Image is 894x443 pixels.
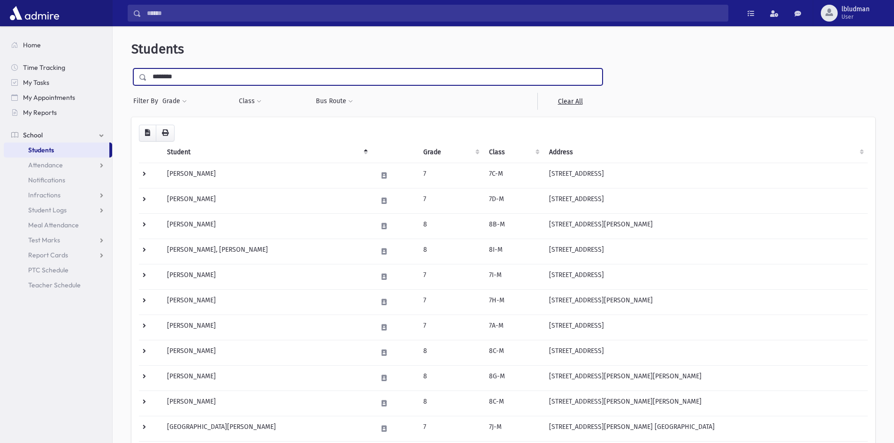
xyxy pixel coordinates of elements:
[28,206,67,214] span: Student Logs
[4,158,112,173] a: Attendance
[161,416,372,441] td: [GEOGRAPHIC_DATA][PERSON_NAME]
[543,315,868,340] td: [STREET_ADDRESS]
[28,191,61,199] span: Infractions
[418,239,483,264] td: 8
[543,239,868,264] td: [STREET_ADDRESS]
[161,365,372,390] td: [PERSON_NAME]
[483,163,543,188] td: 7C-M
[8,4,61,23] img: AdmirePro
[4,60,112,75] a: Time Tracking
[418,365,483,390] td: 8
[543,416,868,441] td: [STREET_ADDRESS][PERSON_NAME] [GEOGRAPHIC_DATA]
[4,233,112,248] a: Test Marks
[133,96,162,106] span: Filter By
[543,264,868,289] td: [STREET_ADDRESS]
[483,142,543,163] th: Class: activate to sort column ascending
[4,173,112,188] a: Notifications
[543,142,868,163] th: Address: activate to sort column ascending
[139,125,156,142] button: CSV
[483,315,543,340] td: 7A-M
[28,251,68,259] span: Report Cards
[4,75,112,90] a: My Tasks
[161,142,372,163] th: Student: activate to sort column descending
[161,264,372,289] td: [PERSON_NAME]
[161,315,372,340] td: [PERSON_NAME]
[156,125,175,142] button: Print
[161,163,372,188] td: [PERSON_NAME]
[418,390,483,416] td: 8
[28,266,69,274] span: PTC Schedule
[131,41,184,57] span: Students
[141,5,728,22] input: Search
[161,213,372,239] td: [PERSON_NAME]
[537,93,603,110] a: Clear All
[483,365,543,390] td: 8G-M
[418,264,483,289] td: 7
[483,188,543,213] td: 7D-M
[238,93,262,110] button: Class
[418,142,483,163] th: Grade: activate to sort column ascending
[28,281,81,289] span: Teacher Schedule
[162,93,187,110] button: Grade
[28,146,54,154] span: Students
[28,236,60,244] span: Test Marks
[418,188,483,213] td: 7
[23,93,75,102] span: My Appointments
[483,340,543,365] td: 8C-M
[28,221,79,229] span: Meal Attendance
[4,143,109,158] a: Students
[418,315,483,340] td: 7
[543,289,868,315] td: [STREET_ADDRESS][PERSON_NAME]
[483,239,543,264] td: 8I-M
[4,278,112,293] a: Teacher Schedule
[4,263,112,278] a: PTC Schedule
[841,6,870,13] span: lbludman
[418,213,483,239] td: 8
[23,41,41,49] span: Home
[483,416,543,441] td: 7J-M
[4,218,112,233] a: Meal Attendance
[4,248,112,263] a: Report Cards
[161,390,372,416] td: [PERSON_NAME]
[543,365,868,390] td: [STREET_ADDRESS][PERSON_NAME][PERSON_NAME]
[161,289,372,315] td: [PERSON_NAME]
[418,416,483,441] td: 7
[483,213,543,239] td: 8B-M
[543,390,868,416] td: [STREET_ADDRESS][PERSON_NAME][PERSON_NAME]
[483,390,543,416] td: 8C-M
[4,38,112,53] a: Home
[4,188,112,203] a: Infractions
[161,340,372,365] td: [PERSON_NAME]
[483,264,543,289] td: 7I-M
[28,176,65,184] span: Notifications
[4,128,112,143] a: School
[543,340,868,365] td: [STREET_ADDRESS]
[543,213,868,239] td: [STREET_ADDRESS][PERSON_NAME]
[418,340,483,365] td: 8
[4,105,112,120] a: My Reports
[483,289,543,315] td: 7H-M
[841,13,870,21] span: User
[23,108,57,117] span: My Reports
[4,90,112,105] a: My Appointments
[28,161,63,169] span: Attendance
[543,163,868,188] td: [STREET_ADDRESS]
[23,78,49,87] span: My Tasks
[543,188,868,213] td: [STREET_ADDRESS]
[23,63,65,72] span: Time Tracking
[23,131,43,139] span: School
[4,203,112,218] a: Student Logs
[418,289,483,315] td: 7
[315,93,353,110] button: Bus Route
[418,163,483,188] td: 7
[161,188,372,213] td: [PERSON_NAME]
[161,239,372,264] td: [PERSON_NAME], [PERSON_NAME]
